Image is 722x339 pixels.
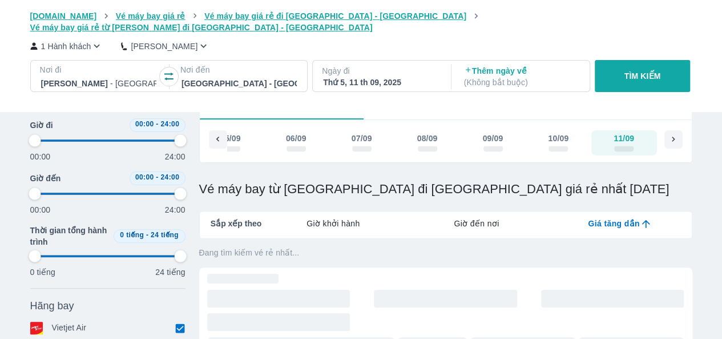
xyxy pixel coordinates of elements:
[30,151,51,162] p: 00:00
[30,119,53,131] span: Giờ đi
[135,173,154,181] span: 00:00
[135,120,154,128] span: 00:00
[323,77,438,88] div: Thứ 5, 11 th 09, 2025
[52,322,87,334] p: Vietjet Air
[261,212,691,236] div: lab API tabs example
[156,120,158,128] span: -
[30,173,61,184] span: Giờ đến
[548,133,568,144] div: 10/09
[199,181,692,197] h1: Vé máy bay từ [GEOGRAPHIC_DATA] đi [GEOGRAPHIC_DATA] giá rẻ nhất [DATE]
[588,218,639,229] span: Giá tăng dần
[220,133,241,144] div: 05/09
[116,11,185,21] span: Vé máy bay giá rẻ
[595,60,690,92] button: TÌM KIẾM
[417,133,438,144] div: 08/09
[180,64,298,75] p: Nơi đến
[156,173,158,181] span: -
[30,10,692,33] nav: breadcrumb
[211,218,262,229] span: Sắp xếp theo
[30,225,109,248] span: Thời gian tổng hành trình
[30,266,55,278] p: 0 tiếng
[146,231,148,239] span: -
[352,133,372,144] div: 07/09
[30,299,74,313] span: Hãng bay
[30,40,103,52] button: 1 Hành khách
[306,218,360,229] span: Giờ khởi hành
[155,266,185,278] p: 24 tiếng
[204,11,466,21] span: Vé máy bay giá rẻ đi [GEOGRAPHIC_DATA] - [GEOGRAPHIC_DATA]
[464,77,579,88] p: ( Không bắt buộc )
[30,23,373,32] span: Vé máy bay giá rẻ từ [PERSON_NAME] đi [GEOGRAPHIC_DATA] - [GEOGRAPHIC_DATA]
[151,231,179,239] span: 24 tiếng
[624,70,661,82] p: TÌM KIẾM
[120,231,144,239] span: 0 tiếng
[30,204,51,216] p: 00:00
[165,204,185,216] p: 24:00
[30,11,97,21] span: [DOMAIN_NAME]
[121,40,209,52] button: [PERSON_NAME]
[464,65,579,88] p: Thêm ngày về
[199,247,692,258] p: Đang tìm kiếm vé rẻ nhất...
[131,41,197,52] p: [PERSON_NAME]
[483,133,503,144] div: 09/09
[160,173,179,181] span: 24:00
[160,120,179,128] span: 24:00
[322,65,439,77] p: Ngày đi
[41,41,91,52] p: 1 Hành khách
[614,133,634,144] div: 11/09
[40,64,158,75] p: Nơi đi
[286,133,306,144] div: 06/09
[454,218,499,229] span: Giờ đến nơi
[132,130,570,155] div: scrollable day and price
[165,151,185,162] p: 24:00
